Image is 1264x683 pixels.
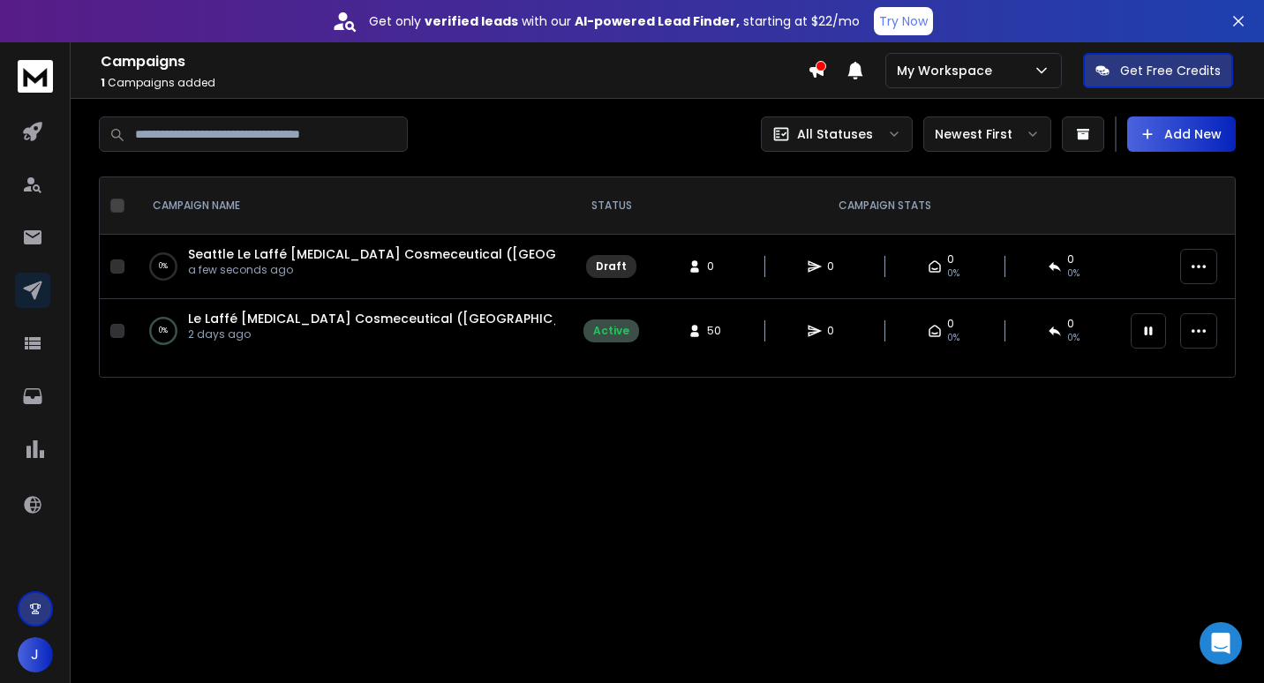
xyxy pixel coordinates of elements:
td: 0%Le Laffé [MEDICAL_DATA] Cosmeceutical ([GEOGRAPHIC_DATA])2 days ago [132,299,573,364]
p: 0 % [159,322,168,340]
span: 0 [1067,317,1074,331]
button: Get Free Credits [1083,53,1233,88]
span: 0 [1067,252,1074,266]
span: 50 [707,324,725,338]
button: J [18,637,53,672]
p: Get only with our starting at $22/mo [369,12,860,30]
strong: AI-powered Lead Finder, [575,12,740,30]
span: 0 [827,324,845,338]
h1: Campaigns [101,51,808,72]
p: Get Free Credits [1120,62,1221,79]
img: logo [18,60,53,93]
span: 0 [947,252,954,266]
p: All Statuses [797,125,873,143]
div: Active [593,324,629,338]
div: Draft [596,259,627,274]
p: My Workspace [897,62,999,79]
span: 0 [827,259,845,274]
button: Newest First [923,116,1051,152]
th: STATUS [573,177,650,235]
span: 0 [947,317,954,331]
span: 0 [707,259,725,274]
p: Try Now [879,12,928,30]
p: Campaigns added [101,76,808,90]
span: 0% [947,331,959,345]
strong: verified leads [425,12,518,30]
span: 0% [1067,331,1080,345]
th: CAMPAIGN STATS [650,177,1120,235]
span: 1 [101,75,105,90]
p: a few seconds ago [188,263,555,277]
a: Le Laffé [MEDICAL_DATA] Cosmeceutical ([GEOGRAPHIC_DATA]) [188,310,610,327]
p: 2 days ago [188,327,555,341]
th: CAMPAIGN NAME [132,177,573,235]
button: Add New [1127,116,1236,152]
a: Seattle Le Laffé [MEDICAL_DATA] Cosmeceutical ([GEOGRAPHIC_DATA]) [188,245,659,263]
button: Try Now [874,7,933,35]
span: 0% [947,266,959,281]
span: 0% [1067,266,1080,281]
td: 0%Seattle Le Laffé [MEDICAL_DATA] Cosmeceutical ([GEOGRAPHIC_DATA])a few seconds ago [132,235,573,299]
p: 0 % [159,258,168,275]
div: Open Intercom Messenger [1200,622,1242,664]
